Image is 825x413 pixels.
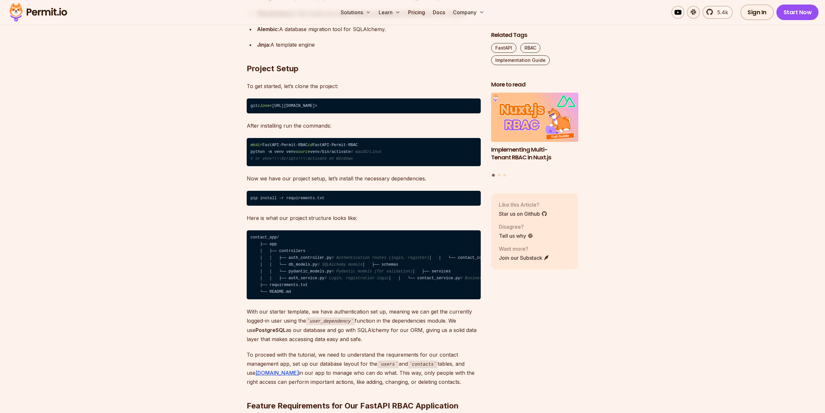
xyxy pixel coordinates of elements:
[332,269,413,274] span: # Pydantic models (for validation)
[257,26,279,32] strong: Alembic:
[251,143,263,147] span: mkdir
[520,43,540,53] a: RBAC
[251,156,353,161] span: # or venv\\\\Scripts\\\\activate on Windows
[491,43,516,53] a: FastAPI
[499,201,547,208] p: Like this Article?
[332,256,429,260] span: # Authentication routes (login, register)
[713,8,728,16] span: 5.4k
[498,174,501,176] button: Go to slide 2
[296,150,310,154] span: source
[740,5,774,20] a: Sign In
[317,262,363,267] span: # SQLAlchemy models
[376,6,403,19] button: Learn
[491,145,579,162] h3: Implementing Multi-Tenant RBAC in Nuxt.js
[499,210,547,217] a: Star us on Github
[255,327,286,333] strong: PostgreSQL
[377,361,399,368] code: users
[338,6,373,19] button: Solutions
[499,223,533,230] p: Disagree?
[247,350,481,387] p: To proceed with the tutorial, we need to understand the requirements for our contact management a...
[492,174,495,177] button: Go to slide 1
[247,174,481,183] p: Now we have our project setup, let’s install the necessary dependencies.
[247,38,481,74] h2: Project Setup
[257,25,481,34] div: A database migration tool for SQLAlchemy.
[491,93,579,170] a: Implementing Multi-Tenant RBAC in Nuxt.jsImplementing Multi-Tenant RBAC in Nuxt.js
[6,1,70,23] img: Permit logo
[491,93,579,178] div: Posts
[247,375,481,411] h2: Feature Requirements for Our FastAPI RBAC Application
[491,55,550,65] a: Implementation Guide
[499,245,549,252] p: Want more?
[247,191,481,206] code: pip install -r requirements.txt
[247,138,481,166] code: FastAPI-Permit-RBAC FastAPI-Permit-RBAC python -m venv venv venv/bin/activate
[247,98,481,113] code: git <[URL][DOMAIN_NAME]>
[308,143,312,147] span: cd
[351,150,382,154] span: # macOS/Linux
[776,5,819,20] a: Start Now
[460,276,551,281] span: # Business logic for handling contacts
[503,174,506,176] button: Go to slide 3
[499,254,549,261] a: Join our Substack
[255,370,299,376] a: [DOMAIN_NAME]
[247,307,481,344] p: With our starter template, we have authentication set up, meaning we can get the currently logged...
[247,213,481,223] p: Here is what our project structure looks like:
[702,6,733,19] a: 5.4k
[258,104,270,108] span: clone
[430,6,448,19] a: Docs
[491,93,579,170] li: 1 of 3
[491,93,579,142] img: Implementing Multi-Tenant RBAC in Nuxt.js
[247,82,481,91] p: To get started, let’s clone the project:
[450,6,487,19] button: Company
[306,317,355,325] code: user_dependency
[499,232,533,239] a: Tell us why
[324,276,389,281] span: # Login, registration logic
[247,121,481,130] p: After installing run the commands:
[406,6,428,19] a: Pricing
[257,40,481,49] div: A template engine
[491,31,579,39] h2: Related Tags
[257,41,270,48] strong: Jinja:
[408,361,438,368] code: contacts
[491,81,579,89] h2: More to read
[247,230,481,300] code: contact_app/ ├── app │ ├── controllers │ │ ├── auth_controller.py │ │ └── contact_controller.py │...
